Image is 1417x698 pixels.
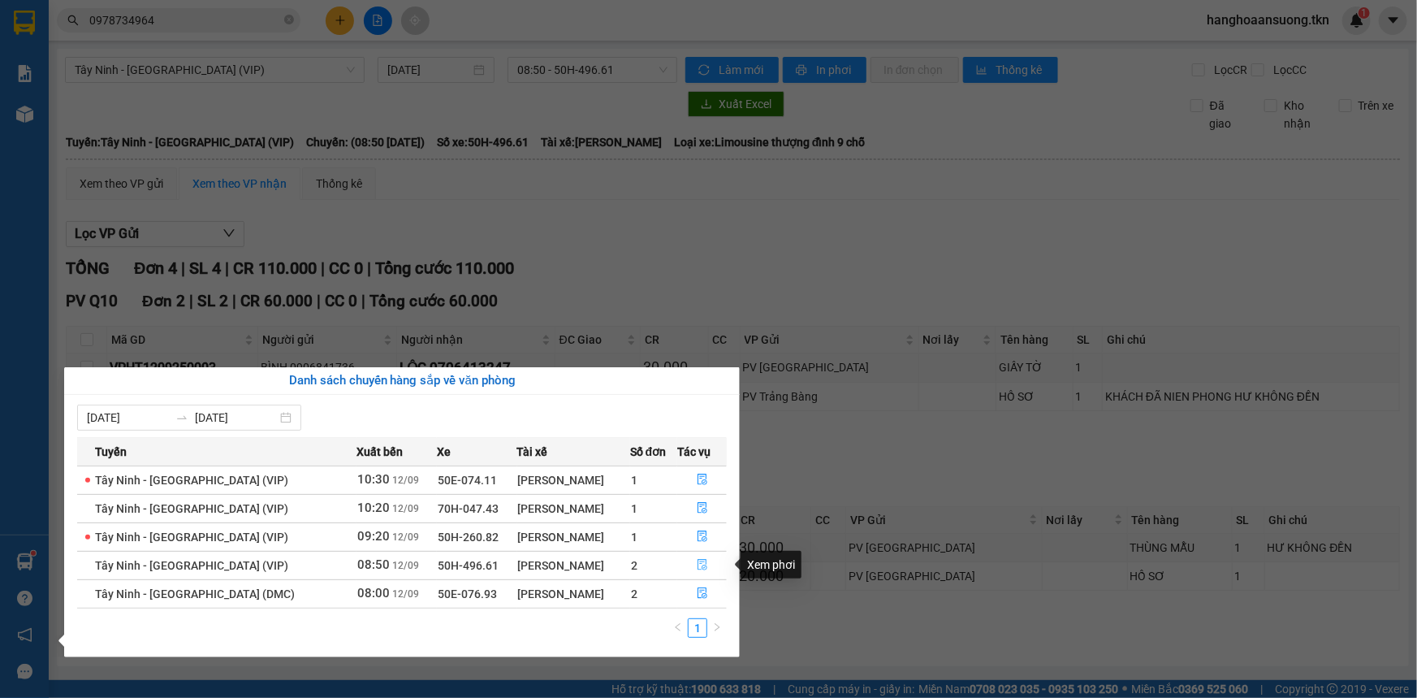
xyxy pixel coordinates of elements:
[20,20,102,102] img: logo.jpg
[697,502,708,515] span: file-done
[87,409,169,427] input: Từ ngày
[668,618,688,638] button: left
[152,60,679,80] li: Hotline: 1900 8153
[95,502,288,515] span: Tây Ninh - [GEOGRAPHIC_DATA] (VIP)
[392,560,419,571] span: 12/09
[631,531,637,544] span: 1
[697,559,708,572] span: file-done
[631,587,637,600] span: 2
[438,531,499,544] span: 50H-260.82
[712,622,722,632] span: right
[357,557,390,572] span: 08:50
[707,618,727,638] li: Next Page
[518,471,629,489] div: [PERSON_NAME]
[741,551,801,579] div: Xem phơi
[357,586,390,600] span: 08:00
[95,559,288,572] span: Tây Ninh - [GEOGRAPHIC_DATA] (VIP)
[697,587,708,600] span: file-done
[678,524,726,550] button: file-done
[357,501,390,515] span: 10:20
[668,618,688,638] li: Previous Page
[437,443,451,461] span: Xe
[673,622,683,632] span: left
[20,118,258,172] b: GỬI : PV An Sương ([GEOGRAPHIC_DATA])
[77,371,727,391] div: Danh sách chuyến hàng sắp về văn phòng
[678,467,726,493] button: file-done
[697,531,708,544] span: file-done
[392,531,419,543] span: 12/09
[152,40,679,60] li: [STREET_ADDRESS][PERSON_NAME]. [GEOGRAPHIC_DATA], Tỉnh [GEOGRAPHIC_DATA]
[95,587,295,600] span: Tây Ninh - [GEOGRAPHIC_DATA] (DMC)
[438,559,499,572] span: 50H-496.61
[438,502,499,515] span: 70H-047.43
[392,588,419,600] span: 12/09
[392,503,419,514] span: 12/09
[95,474,288,487] span: Tây Ninh - [GEOGRAPHIC_DATA] (VIP)
[357,472,390,487] span: 10:30
[631,474,637,487] span: 1
[707,618,727,638] button: right
[631,559,637,572] span: 2
[392,475,419,486] span: 12/09
[630,443,667,461] span: Số đơn
[678,581,726,607] button: file-done
[678,496,726,522] button: file-done
[438,474,497,487] span: 50E-074.11
[175,411,188,424] span: to
[697,474,708,487] span: file-done
[95,531,288,544] span: Tây Ninh - [GEOGRAPHIC_DATA] (VIP)
[175,411,188,424] span: swap-right
[631,502,637,515] span: 1
[688,618,707,638] li: 1
[689,619,706,637] a: 1
[517,443,548,461] span: Tài xế
[95,443,127,461] span: Tuyến
[356,443,403,461] span: Xuất bến
[518,585,629,603] div: [PERSON_NAME]
[518,500,629,518] div: [PERSON_NAME]
[678,553,726,579] button: file-done
[518,528,629,546] div: [PERSON_NAME]
[438,587,497,600] span: 50E-076.93
[357,529,390,544] span: 09:20
[195,409,277,427] input: Đến ngày
[518,557,629,574] div: [PERSON_NAME]
[677,443,711,461] span: Tác vụ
